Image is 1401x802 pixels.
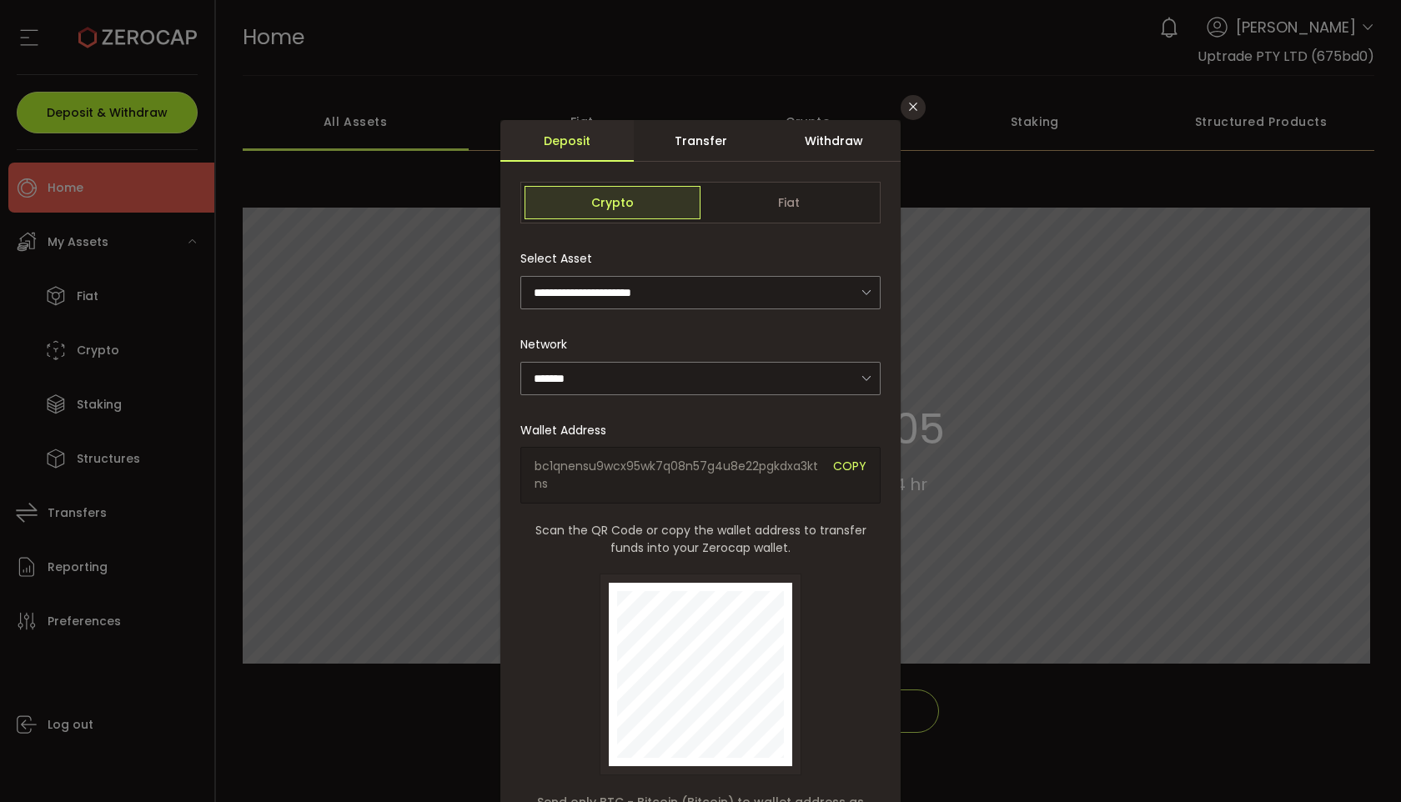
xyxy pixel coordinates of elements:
div: Transfer [634,120,767,162]
label: Select Asset [520,250,602,267]
div: Withdraw [767,120,901,162]
span: Scan the QR Code or copy the wallet address to transfer funds into your Zerocap wallet. [520,522,881,557]
label: Wallet Address [520,422,616,439]
span: Fiat [700,186,876,219]
span: Crypto [525,186,700,219]
label: Network [520,336,577,353]
button: Close [901,95,926,120]
iframe: Chat Widget [1318,722,1401,802]
div: Deposit [500,120,634,162]
span: COPY [833,458,866,493]
span: bc1qnensu9wcx95wk7q08n57g4u8e22pgkdxa3ktns [535,458,821,493]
